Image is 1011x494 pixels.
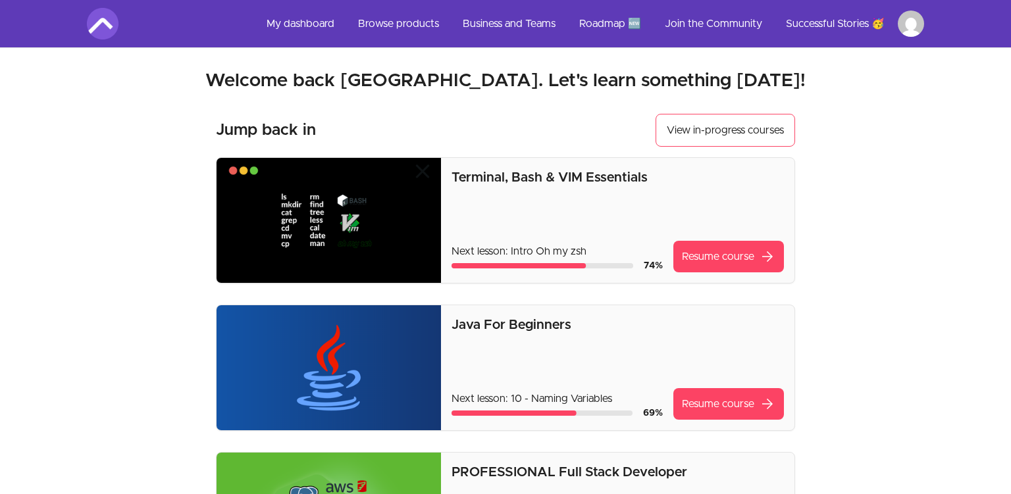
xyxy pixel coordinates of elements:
[644,261,663,270] span: 74 %
[760,396,775,412] span: arrow_forward
[760,249,775,264] span: arrow_forward
[256,8,924,39] nav: Main
[452,243,663,259] p: Next lesson: Intro Oh my zsh
[216,120,316,141] h3: Jump back in
[654,8,773,39] a: Join the Community
[673,388,784,420] a: Resume coursearrow_forward
[656,114,795,147] a: View in-progress courses
[452,8,566,39] a: Business and Teams
[898,11,924,37] img: Profile image for Wissal Technologie
[673,241,784,272] a: Resume coursearrow_forward
[569,8,652,39] a: Roadmap 🆕
[452,463,784,482] p: PROFESSIONAL Full Stack Developer
[87,69,924,93] h2: Welcome back [GEOGRAPHIC_DATA]. Let's learn something [DATE]!
[452,410,633,416] div: Course progress
[775,8,895,39] a: Successful Stories 🥳
[452,391,663,407] p: Next lesson: 10 - Naming Variables
[348,8,450,39] a: Browse products
[643,408,663,418] span: 69 %
[452,316,784,334] p: Java For Beginners
[256,8,345,39] a: My dashboard
[87,8,118,39] img: Amigoscode logo
[217,158,441,283] img: Product image for Terminal, Bash & VIM Essentials
[217,305,441,430] img: Product image for Java For Beginners
[452,168,784,187] p: Terminal, Bash & VIM Essentials
[452,263,633,268] div: Course progress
